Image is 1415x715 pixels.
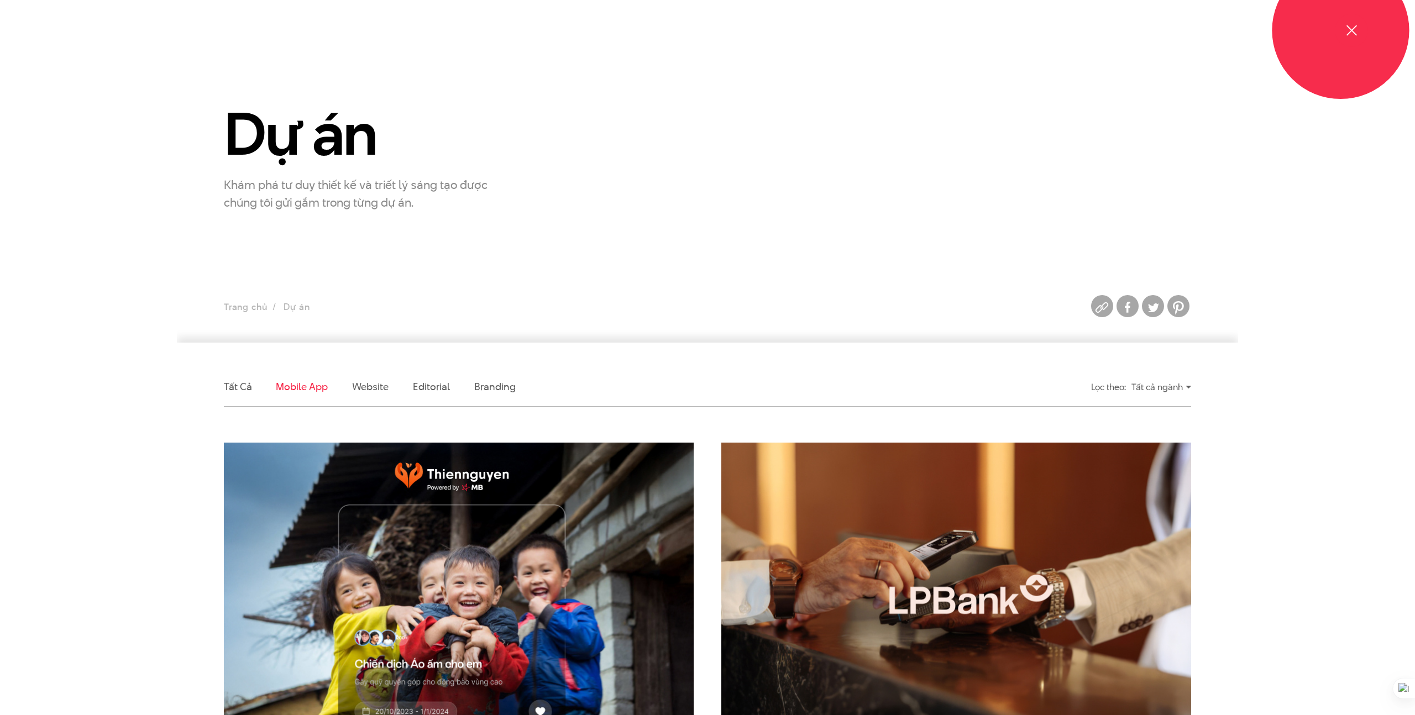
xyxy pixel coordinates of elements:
p: Khám phá tư duy thiết kế và triết lý sáng tạo được chúng tôi gửi gắm trong từng dự án. [224,176,500,211]
div: Tất cả ngành [1131,377,1191,397]
a: Editorial [413,380,450,393]
a: Branding [474,380,515,393]
a: Tất cả [224,380,251,393]
div: Lọc theo: [1091,377,1126,397]
h1: Dự án [224,102,528,166]
a: Trang chủ [224,301,267,313]
a: Mobile app [276,380,327,393]
a: Website [352,380,389,393]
